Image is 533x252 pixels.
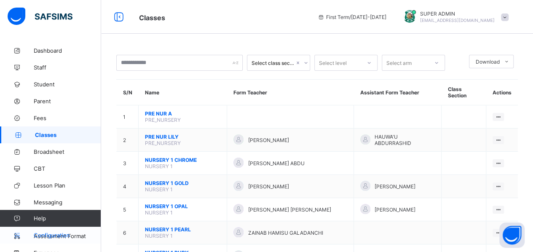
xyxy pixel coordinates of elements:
span: SUPER ADMIN [420,11,495,17]
span: NURSERY 1 [145,209,173,216]
span: PRE_NURSERY [145,140,181,146]
th: Form Teacher [227,80,354,105]
th: Actions [486,80,518,105]
span: Configuration [34,232,101,239]
div: Select level [319,55,347,71]
span: HAUWA'U ABDURRASHID [375,134,435,146]
span: PRE_NURSERY [145,117,181,123]
span: NURSERY 1 [145,163,173,169]
th: Assistant Form Teacher [354,80,442,105]
span: session/term information [318,14,386,20]
td: 3 [117,152,139,175]
span: Broadsheet [34,148,101,155]
div: SUPERADMIN [395,10,513,24]
span: [PERSON_NAME] [375,183,415,190]
span: Fees [34,115,101,121]
span: NURSERY 1 [145,186,173,193]
th: Name [139,80,227,105]
th: Class Section [442,80,486,105]
span: PRE NUR LILY [145,134,220,140]
span: Dashboard [34,47,101,54]
th: S/N [117,80,139,105]
span: [EMAIL_ADDRESS][DOMAIN_NAME] [420,18,495,23]
span: Parent [34,98,101,105]
span: ZAINAB HAMISU GALADANCHI [248,230,323,236]
span: NURSERY 1 GOLD [145,180,220,186]
span: CBT [34,165,101,172]
span: [PERSON_NAME] [248,137,289,143]
span: [PERSON_NAME] ABDU [248,160,304,166]
span: NURSERY 1 PEARL [145,226,220,233]
div: Select class section [252,60,295,66]
span: NURSERY 1 OPAL [145,203,220,209]
span: [PERSON_NAME] [PERSON_NAME] [248,206,331,213]
td: 1 [117,105,139,129]
span: Classes [139,13,165,22]
span: Staff [34,64,101,71]
td: 6 [117,221,139,244]
img: safsims [8,8,72,25]
span: NURSERY 1 CHROME [145,157,220,163]
span: Student [34,81,101,88]
span: PRE NUR A [145,110,220,117]
td: 5 [117,198,139,221]
td: 4 [117,175,139,198]
div: Select arm [386,55,412,71]
span: Help [34,215,101,222]
span: Messaging [34,199,101,206]
td: 2 [117,129,139,152]
span: [PERSON_NAME] [375,206,415,213]
button: Open asap [499,223,525,248]
span: Lesson Plan [34,182,101,189]
span: NURSERY 1 [145,233,173,239]
span: Download [476,59,500,65]
span: [PERSON_NAME] [248,183,289,190]
span: Classes [35,131,101,138]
